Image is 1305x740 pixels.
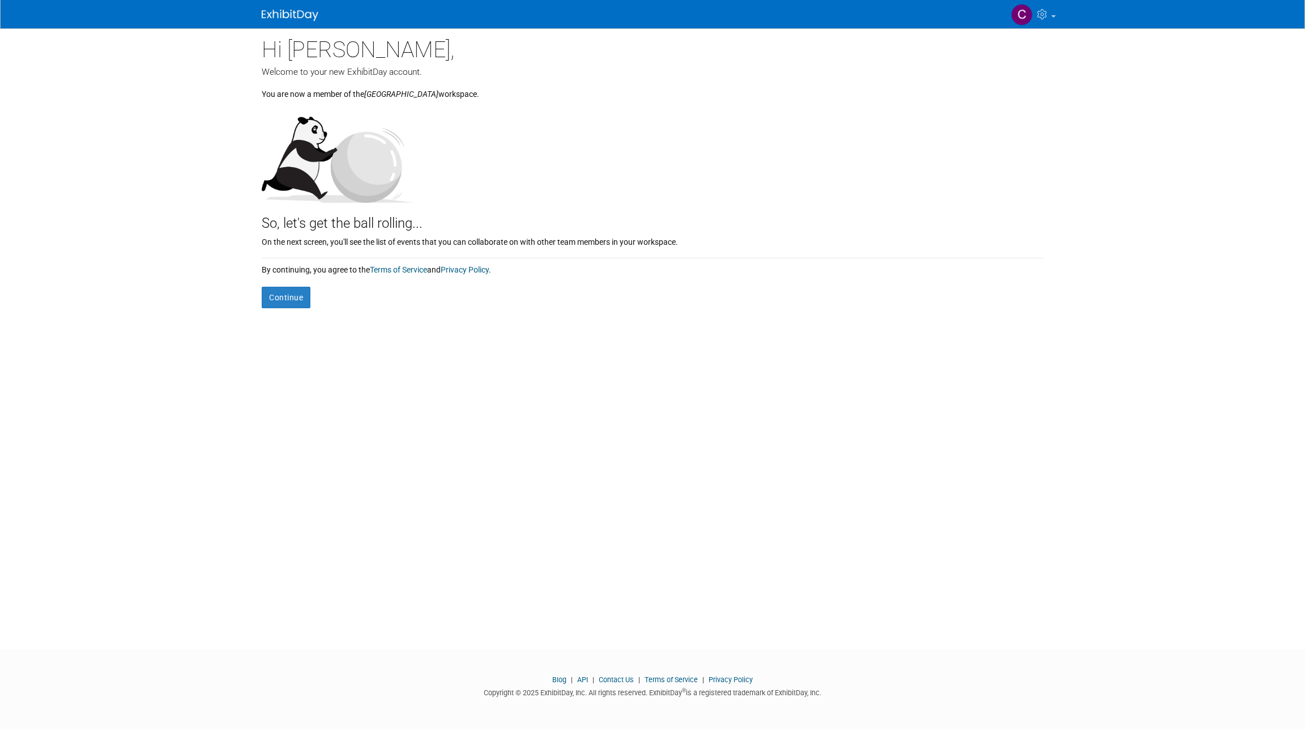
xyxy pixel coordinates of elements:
div: By continuing, you agree to the and . [262,258,1043,275]
a: Blog [552,675,566,684]
div: So, let's get the ball rolling... [262,203,1043,233]
div: Hi [PERSON_NAME], [262,28,1043,66]
i: [GEOGRAPHIC_DATA] [364,90,438,99]
span: | [568,675,575,684]
a: Privacy Policy [441,265,489,274]
span: | [700,675,707,684]
span: | [590,675,597,684]
div: Welcome to your new ExhibitDay account. [262,66,1043,78]
a: Terms of Service [370,265,427,274]
span: | [636,675,643,684]
a: Privacy Policy [709,675,753,684]
img: ExhibitDay [262,10,318,21]
div: You are now a member of the workspace. [262,78,1043,100]
img: Let's get the ball rolling [262,105,415,203]
div: On the next screen, you'll see the list of events that you can collaborate on with other team mem... [262,233,1043,248]
a: Contact Us [599,675,634,684]
sup: ® [682,687,686,694]
a: API [577,675,588,684]
a: Terms of Service [645,675,698,684]
button: Continue [262,287,310,308]
img: Caleb Steele [1011,4,1033,25]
